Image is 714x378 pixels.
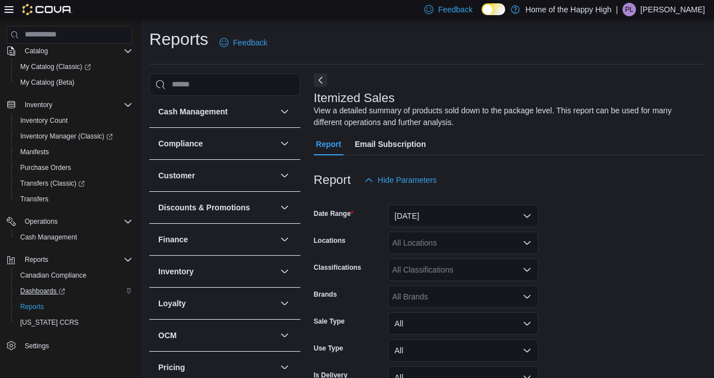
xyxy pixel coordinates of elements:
a: Inventory Manager (Classic) [16,130,117,143]
button: OCM [278,329,291,342]
p: [PERSON_NAME] [640,3,705,16]
h3: Inventory [158,266,194,277]
h3: Finance [158,234,188,245]
button: Pricing [278,361,291,374]
span: My Catalog (Classic) [20,62,91,71]
label: Brands [314,290,337,299]
a: Dashboards [16,284,70,298]
span: Inventory [25,100,52,109]
label: Locations [314,236,346,245]
button: Open list of options [523,238,532,247]
label: Sale Type [314,317,345,326]
label: Date Range [314,209,354,218]
span: Transfers [20,195,48,204]
p: Home of the Happy High [525,3,611,16]
button: [DATE] [388,205,538,227]
span: Purchase Orders [16,161,132,174]
a: Dashboards [11,283,137,299]
a: Transfers (Classic) [16,177,89,190]
button: Inventory [278,265,291,278]
label: Classifications [314,263,361,272]
span: Hide Parameters [378,174,437,186]
h3: Pricing [158,362,185,373]
span: Canadian Compliance [16,269,132,282]
button: Cash Management [278,105,291,118]
button: Finance [158,234,276,245]
button: All [388,312,538,335]
span: Reports [20,302,44,311]
a: Cash Management [16,231,81,244]
button: Operations [2,214,137,229]
p: | [616,3,618,16]
span: Settings [25,342,49,351]
span: Cash Management [20,233,77,242]
span: Feedback [438,4,472,15]
h3: Discounts & Promotions [158,202,250,213]
label: Use Type [314,344,343,353]
span: PL [625,3,634,16]
button: Open list of options [523,265,532,274]
input: Dark Mode [482,3,505,15]
a: My Catalog (Classic) [16,60,95,73]
span: My Catalog (Beta) [16,76,132,89]
a: Transfers [16,192,53,206]
span: Dashboards [16,284,132,298]
button: Hide Parameters [360,169,441,191]
button: OCM [158,330,276,341]
a: Transfers (Classic) [11,176,137,191]
button: Canadian Compliance [11,268,137,283]
a: Manifests [16,145,53,159]
button: Catalog [20,44,52,58]
span: Canadian Compliance [20,271,86,280]
a: My Catalog (Beta) [16,76,79,89]
h3: Cash Management [158,106,228,117]
span: Transfers (Classic) [20,179,85,188]
a: Inventory Count [16,114,72,127]
a: Inventory Manager (Classic) [11,128,137,144]
button: Inventory [20,98,57,112]
span: Email Subscription [355,133,426,155]
span: Inventory Manager (Classic) [20,132,113,141]
h3: Customer [158,170,195,181]
a: Purchase Orders [16,161,76,174]
button: Inventory Count [11,113,137,128]
span: Transfers (Classic) [16,177,132,190]
button: Reports [2,252,137,268]
h3: OCM [158,330,177,341]
button: Next [314,73,327,87]
h3: Compliance [158,138,203,149]
button: Reports [11,299,137,315]
span: Settings [20,338,132,352]
a: [US_STATE] CCRS [16,316,83,329]
span: Inventory [20,98,132,112]
span: Inventory Manager (Classic) [16,130,132,143]
span: Manifests [20,147,49,156]
button: Inventory [158,266,276,277]
span: Reports [20,253,132,266]
button: Loyalty [278,297,291,310]
span: Catalog [20,44,132,58]
span: Cash Management [16,231,132,244]
span: [US_STATE] CCRS [20,318,79,327]
button: Discounts & Promotions [278,201,291,214]
span: Reports [16,300,132,314]
button: Settings [2,337,137,353]
a: Feedback [215,31,272,54]
span: Catalog [25,47,48,56]
span: Report [316,133,341,155]
span: Feedback [233,37,267,48]
h3: Report [314,173,351,187]
span: Operations [20,215,132,228]
h1: Reports [149,28,208,50]
button: My Catalog (Beta) [11,75,137,90]
a: Settings [20,339,53,353]
button: Reports [20,253,53,266]
span: Reports [25,255,48,264]
button: Inventory [2,97,137,113]
h3: Loyalty [158,298,186,309]
button: Discounts & Promotions [158,202,276,213]
button: Transfers [11,191,137,207]
button: All [388,339,538,362]
span: Purchase Orders [20,163,71,172]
